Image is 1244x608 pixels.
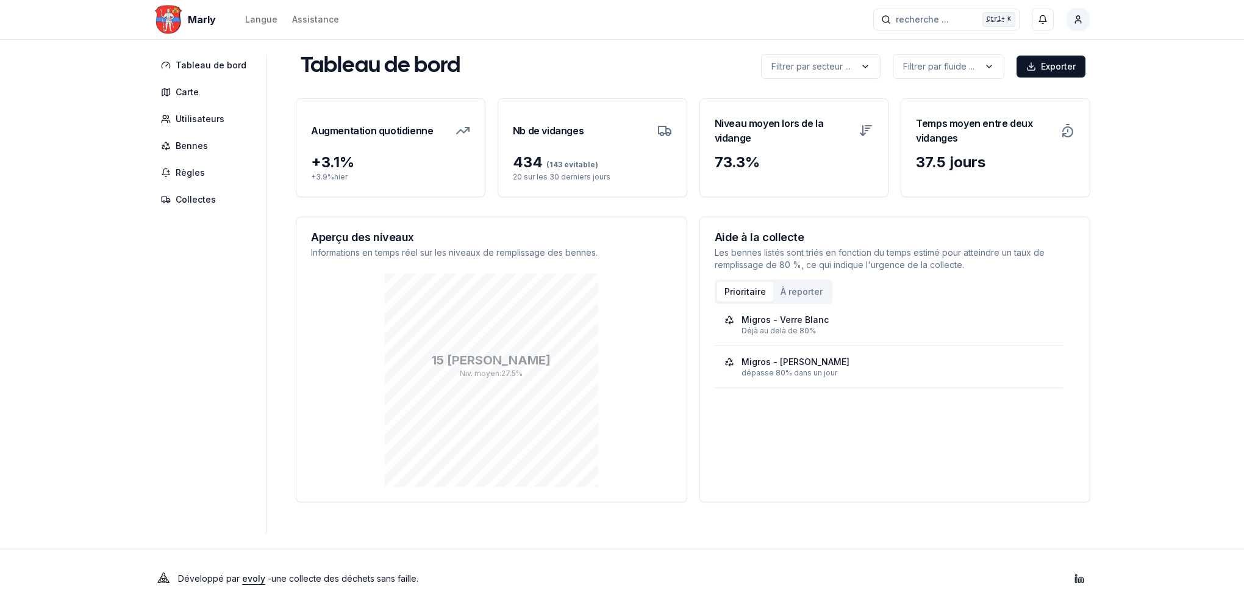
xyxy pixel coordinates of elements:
p: Les bennes listés sont triés en fonction du temps estimé pour atteindre un taux de remplissage de... [715,247,1076,271]
a: Utilisateurs [154,108,259,130]
h3: Nb de vidanges [513,114,584,148]
h1: Tableau de bord [301,54,460,79]
h3: Niveau moyen lors de la vidange [715,114,852,148]
span: Collectes [176,194,216,206]
p: Filtrer par secteur ... [771,60,851,73]
div: Déjà au delà de 80% [742,326,1054,336]
p: Informations en temps réel sur les niveaux de remplissage des bennes. [311,247,672,259]
span: Utilisateurs [176,113,224,125]
h3: Aperçu des niveaux [311,232,672,243]
div: 37.5 jours [916,153,1075,172]
button: label [893,54,1004,79]
img: Evoly Logo [154,569,173,588]
button: recherche ...Ctrl+K [873,9,1020,31]
div: Migros - Verre Blanc [742,314,829,326]
div: + 3.1 % [311,153,470,172]
a: Migros - Verre BlancDéjà au delà de 80% [724,314,1054,336]
div: 73.3 % [715,153,874,172]
span: Carte [176,86,199,98]
a: Règles [154,162,259,184]
a: Carte [154,81,259,103]
button: À reporter [773,282,830,302]
span: Règles [176,167,205,179]
img: Marly Logo [154,5,183,34]
a: Migros - [PERSON_NAME]dépasse 80% dans un jour [724,356,1054,378]
span: Marly [188,12,216,27]
a: Marly [154,12,221,27]
button: Langue [245,12,277,27]
div: Migros - [PERSON_NAME] [742,356,849,368]
p: 20 sur les 30 derniers jours [513,172,672,182]
span: Bennes [176,140,208,152]
button: Prioritaire [717,282,773,302]
h3: Augmentation quotidienne [311,114,433,148]
button: Exporter [1017,56,1085,78]
p: Filtrer par fluide ... [903,60,974,73]
span: Tableau de bord [176,59,246,71]
a: Collectes [154,189,259,211]
a: Bennes [154,135,259,157]
div: 434 [513,153,672,172]
a: evoly [242,573,265,584]
div: Langue [245,13,277,26]
span: (143 évitable) [543,160,598,169]
h3: Aide à la collecte [715,232,1076,243]
h3: Temps moyen entre deux vidanges [916,114,1053,148]
p: + 3.9 % hier [311,172,470,182]
a: Tableau de bord [154,54,259,76]
div: dépasse 80% dans un jour [742,368,1054,378]
p: Développé par - une collecte des déchets sans faille . [178,570,418,587]
span: recherche ... [896,13,949,26]
button: label [761,54,881,79]
a: Assistance [292,12,339,27]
